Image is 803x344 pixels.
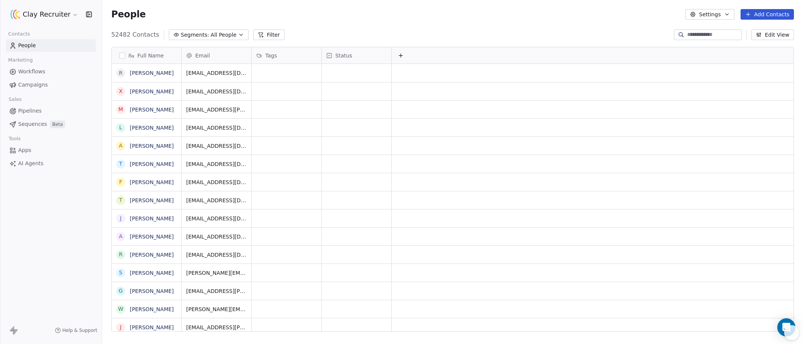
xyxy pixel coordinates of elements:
div: W [118,305,123,313]
div: M [118,105,123,113]
div: J [120,214,121,222]
a: [PERSON_NAME] [130,270,174,276]
span: People [18,42,36,50]
span: Contacts [5,28,33,40]
span: Tags [265,52,277,59]
span: Workflows [18,68,45,76]
div: S [119,269,123,277]
span: [EMAIL_ADDRESS][DOMAIN_NAME] [186,233,247,240]
span: [EMAIL_ADDRESS][DOMAIN_NAME] [186,88,247,95]
span: Segments: [181,31,209,39]
span: Marketing [5,54,36,66]
div: L [119,124,122,132]
a: [PERSON_NAME] [130,161,174,167]
span: Sales [5,94,25,105]
a: [PERSON_NAME] [130,288,174,294]
span: [EMAIL_ADDRESS][DOMAIN_NAME] [186,178,247,186]
div: Email [182,47,251,64]
a: [PERSON_NAME] [130,107,174,113]
span: [EMAIL_ADDRESS][DOMAIN_NAME] [186,251,247,259]
div: T [119,196,123,204]
span: Beta [50,121,65,128]
a: AI Agents [6,157,96,170]
a: SequencesBeta [6,118,96,130]
div: A [119,232,123,240]
span: [EMAIL_ADDRESS][PERSON_NAME][DOMAIN_NAME] [186,324,247,331]
span: Full Name [137,52,164,59]
a: Apps [6,144,96,157]
span: AI Agents [18,160,44,167]
span: Clay Recruiter [23,9,70,19]
button: Edit View [751,29,794,40]
span: Help & Support [62,327,97,333]
span: People [111,9,146,20]
div: Tags [252,47,321,64]
span: Status [335,52,352,59]
span: Pipelines [18,107,42,115]
span: 52482 Contacts [111,30,159,39]
span: [EMAIL_ADDRESS][DOMAIN_NAME] [186,160,247,168]
span: Sequences [18,120,47,128]
span: [EMAIL_ADDRESS][DOMAIN_NAME] [186,69,247,77]
div: grid [182,64,794,332]
span: All People [211,31,237,39]
div: R [119,251,123,259]
span: [PERSON_NAME][EMAIL_ADDRESS][DOMAIN_NAME] [186,269,247,277]
span: [EMAIL_ADDRESS][DOMAIN_NAME] [186,215,247,222]
span: Apps [18,146,31,154]
a: [PERSON_NAME] [130,179,174,185]
img: Icon.png [11,10,20,19]
span: Email [195,52,210,59]
div: T [119,160,123,168]
a: Help & Support [55,327,97,333]
a: [PERSON_NAME] [130,306,174,312]
div: X [119,87,123,95]
div: Full Name [112,47,181,64]
a: Pipelines [6,105,96,117]
div: A [119,142,123,150]
a: [PERSON_NAME] [130,143,174,149]
a: Campaigns [6,79,96,91]
span: [EMAIL_ADDRESS][PERSON_NAME][DOMAIN_NAME] [186,287,247,295]
a: People [6,39,96,52]
a: [PERSON_NAME] [130,234,174,240]
button: Add Contacts [741,9,794,20]
a: [PERSON_NAME] [130,252,174,258]
div: G [119,287,123,295]
a: [PERSON_NAME] [130,125,174,131]
a: Workflows [6,65,96,78]
div: F [119,178,122,186]
span: [EMAIL_ADDRESS][PERSON_NAME][DOMAIN_NAME] [186,106,247,113]
a: [PERSON_NAME] [130,197,174,203]
div: Open Intercom Messenger [777,318,795,336]
a: [PERSON_NAME] [130,88,174,95]
div: J [120,323,121,331]
span: Campaigns [18,81,48,89]
a: [PERSON_NAME] [130,215,174,222]
span: [EMAIL_ADDRESS][DOMAIN_NAME] [186,124,247,132]
div: Status [322,47,391,64]
span: [EMAIL_ADDRESS][DOMAIN_NAME] [186,142,247,150]
a: [PERSON_NAME] [130,324,174,330]
div: grid [112,64,182,332]
a: [PERSON_NAME] [130,70,174,76]
button: Filter [253,29,285,40]
button: Settings [685,9,734,20]
span: [PERSON_NAME][EMAIL_ADDRESS][PERSON_NAME][DOMAIN_NAME] [186,305,247,313]
button: Clay Recruiter [9,8,80,21]
span: [EMAIL_ADDRESS][DOMAIN_NAME] [186,197,247,204]
span: Tools [5,133,24,144]
div: R [119,69,123,77]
